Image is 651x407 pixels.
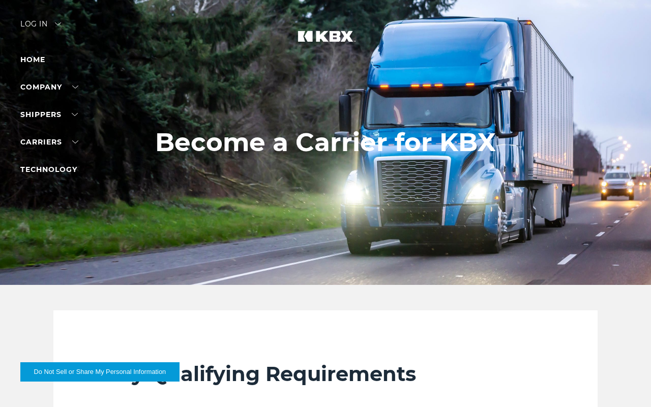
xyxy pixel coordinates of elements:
button: Do Not Sell or Share My Personal Information [20,362,180,382]
h2: Key Qualifying Requirements [104,361,547,387]
a: Home [20,55,45,64]
a: Company [20,82,78,92]
a: Carriers [20,137,78,147]
a: SHIPPERS [20,110,78,119]
img: arrow [55,22,61,25]
iframe: Chat Widget [600,358,651,407]
a: Technology [20,165,77,174]
div: Log in [20,20,61,35]
h1: Become a Carrier for KBX [155,128,496,157]
img: kbx logo [287,20,364,65]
